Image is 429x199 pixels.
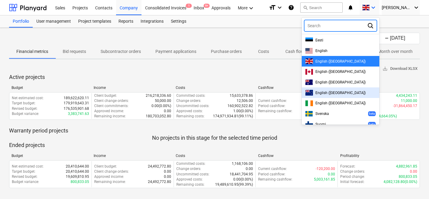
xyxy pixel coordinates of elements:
i: keyboard_arrow_down [413,4,420,11]
span: English ([GEOGRAPHIC_DATA]) [315,70,366,74]
p: beta [369,112,375,116]
span: English ([GEOGRAPHIC_DATA]) [315,59,366,64]
span: English [315,49,328,53]
span: [PERSON_NAME] [382,5,412,10]
span: Eesti [315,38,323,42]
iframe: Chat Widget [399,170,429,199]
p: beta [369,122,375,126]
span: English ([GEOGRAPHIC_DATA]) [315,80,366,84]
span: Suomi [315,122,326,126]
span: English ([GEOGRAPHIC_DATA]) [315,101,366,105]
span: English ([GEOGRAPHIC_DATA]) [315,91,366,95]
span: Svenska [315,112,329,116]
